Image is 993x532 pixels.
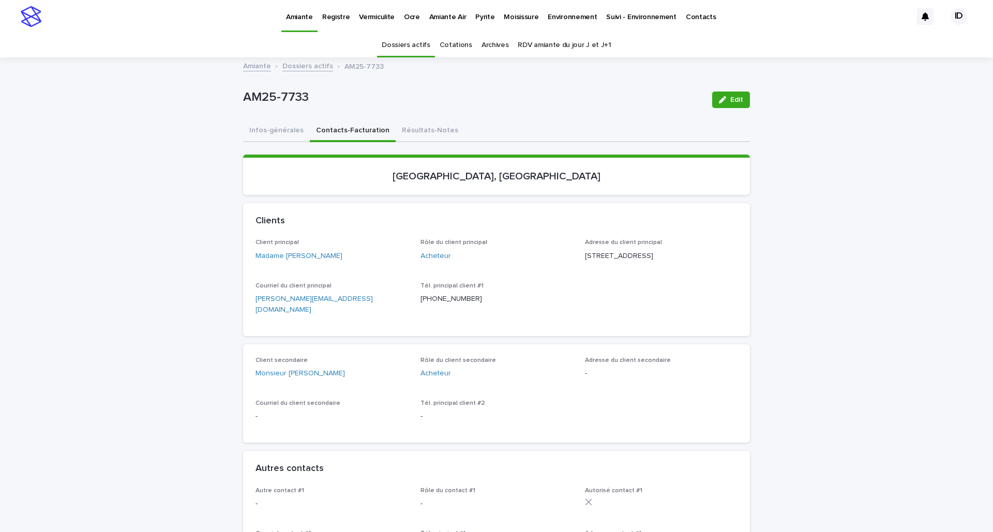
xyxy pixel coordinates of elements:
span: Rôle du client secondaire [420,357,496,363]
a: Amiante [243,59,271,71]
a: Archives [482,33,509,57]
span: Autre contact #1 [255,488,304,494]
a: Monsieur [PERSON_NAME] [255,368,345,379]
a: Acheteur [420,368,451,379]
p: - [255,411,408,422]
span: Edit [730,96,743,103]
button: Contacts-Facturation [310,120,396,142]
p: [STREET_ADDRESS] [585,251,738,262]
p: AM25-7733 [344,60,384,71]
p: [PHONE_NUMBER] [420,294,573,305]
button: Infos-générales [243,120,310,142]
span: Autorisé contact #1 [585,488,642,494]
a: RDV amiante du jour J et J+1 [518,33,611,57]
span: Rôle du client principal [420,239,487,246]
a: Dossiers actifs [382,33,430,57]
a: Acheteur [420,251,451,262]
span: Courriel du client secondaire [255,400,340,406]
span: Adresse du client principal [585,239,662,246]
a: Madame [PERSON_NAME] [255,251,342,262]
img: stacker-logo-s-only.png [21,6,41,27]
a: Cotations [440,33,472,57]
span: Client principal [255,239,299,246]
span: Courriel du client principal [255,283,332,289]
h2: Clients [255,216,285,227]
button: Résultats-Notes [396,120,464,142]
p: - [420,411,573,422]
p: - [255,498,408,509]
a: [PERSON_NAME][EMAIL_ADDRESS][DOMAIN_NAME] [255,295,373,313]
span: Tél. principal client #1 [420,283,484,289]
p: [GEOGRAPHIC_DATA], [GEOGRAPHIC_DATA] [255,170,738,183]
span: Client secondaire [255,357,308,363]
a: Dossiers actifs [282,59,333,71]
p: - [420,498,573,509]
span: Adresse du client secondaire [585,357,671,363]
p: - [585,368,738,379]
span: Rôle du contact #1 [420,488,475,494]
button: Edit [712,92,750,108]
h2: Autres contacts [255,463,324,475]
div: ID [951,8,967,25]
span: Tél. principal client #2 [420,400,485,406]
p: AM25-7733 [243,90,704,105]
